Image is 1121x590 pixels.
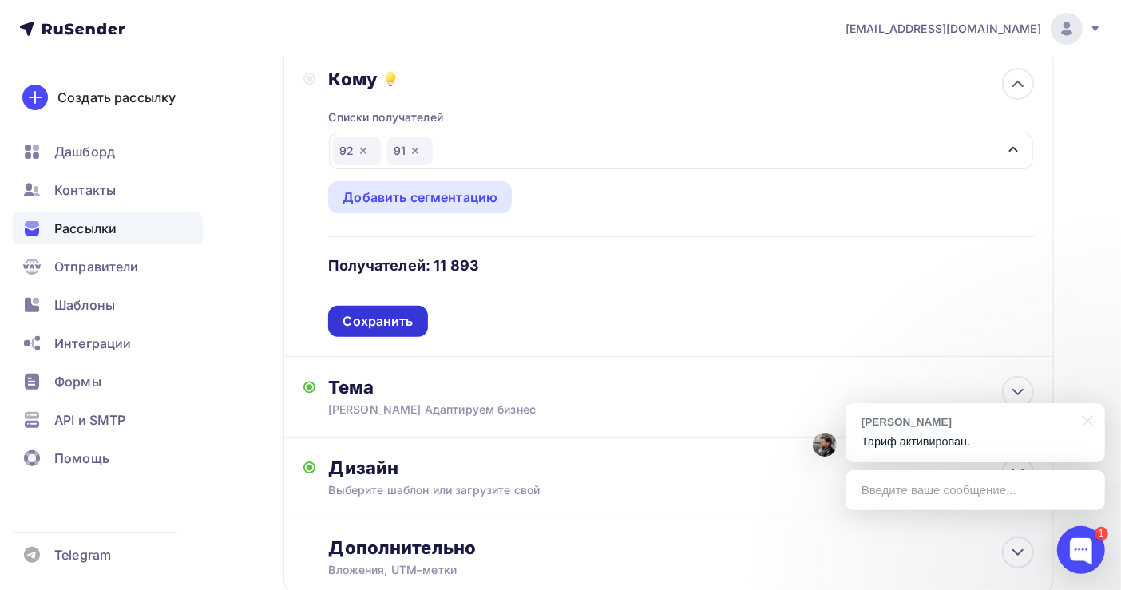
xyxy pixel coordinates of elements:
button: 9291 [328,132,1034,170]
p: Тариф активирован. [862,434,1089,450]
h4: Получателей: 11 893 [328,256,479,275]
div: Сохранить [343,312,413,331]
span: Отправители [54,257,139,276]
div: Кому [328,68,1034,90]
div: Дизайн [328,457,1034,479]
span: Telegram [54,545,111,564]
div: Вложения, UTM–метки [328,562,963,578]
a: Дашборд [13,136,203,168]
a: Рассылки [13,212,203,244]
div: Создать рассылку [57,88,176,107]
div: 1 [1095,527,1108,541]
span: Контакты [54,180,116,200]
a: Формы [13,366,203,398]
span: Интеграции [54,334,131,353]
div: [PERSON_NAME] Адаптируем бизнес [328,402,612,418]
span: Рассылки [54,219,117,238]
span: Помощь [54,449,109,468]
div: Добавить сегментацию [343,188,497,207]
div: Введите ваше сообщение... [846,470,1105,510]
span: Формы [54,372,101,391]
div: 92 [333,137,381,165]
div: Тема [328,376,644,398]
span: API и SMTP [54,410,125,430]
div: Выберите шаблон или загрузите свой [328,482,963,498]
div: [PERSON_NAME] [862,414,1073,430]
div: Списки получателей [328,109,443,125]
span: [EMAIL_ADDRESS][DOMAIN_NAME] [846,21,1041,37]
span: Дашборд [54,142,115,161]
div: Дополнительно [328,537,1034,559]
a: Отправители [13,251,203,283]
span: Шаблоны [54,295,115,315]
div: 91 [387,137,433,165]
a: [EMAIL_ADDRESS][DOMAIN_NAME] [846,13,1102,45]
a: Шаблоны [13,289,203,321]
img: Александр [813,433,837,457]
a: Контакты [13,174,203,206]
